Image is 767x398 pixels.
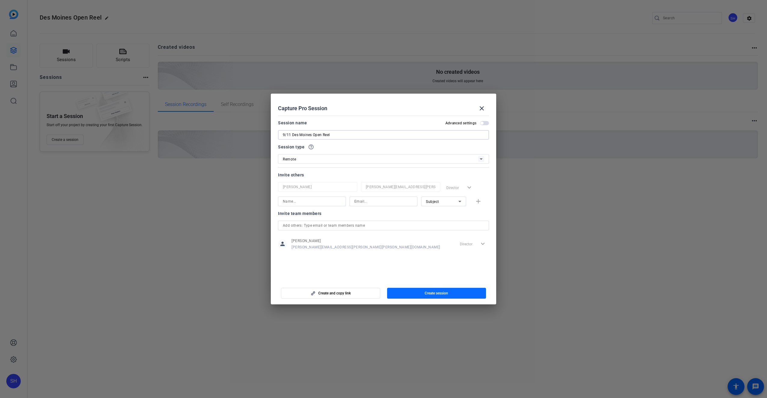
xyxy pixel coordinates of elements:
input: Add others: Type email or team members name [283,222,484,229]
span: Create session [425,291,448,296]
input: Enter Session Name [283,131,484,138]
mat-icon: person [278,239,287,248]
button: Create and copy link [281,288,380,299]
input: Name... [283,198,341,205]
input: Name... [283,183,353,191]
div: Invite team members [278,210,489,217]
mat-icon: close [478,105,485,112]
span: Remote [283,157,296,161]
input: Email... [354,198,413,205]
span: Create and copy link [318,291,351,296]
span: Subject [426,200,439,204]
div: Capture Pro Session [278,101,489,116]
div: Invite others [278,171,489,179]
span: [PERSON_NAME] [292,238,440,243]
input: Email... [366,183,435,191]
span: [PERSON_NAME][EMAIL_ADDRESS][PERSON_NAME][PERSON_NAME][DOMAIN_NAME] [292,245,440,250]
mat-icon: help_outline [308,144,314,150]
span: Session type [278,143,304,151]
button: Create session [387,288,486,299]
div: Session name [278,119,307,126]
h2: Advanced settings [445,121,476,126]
